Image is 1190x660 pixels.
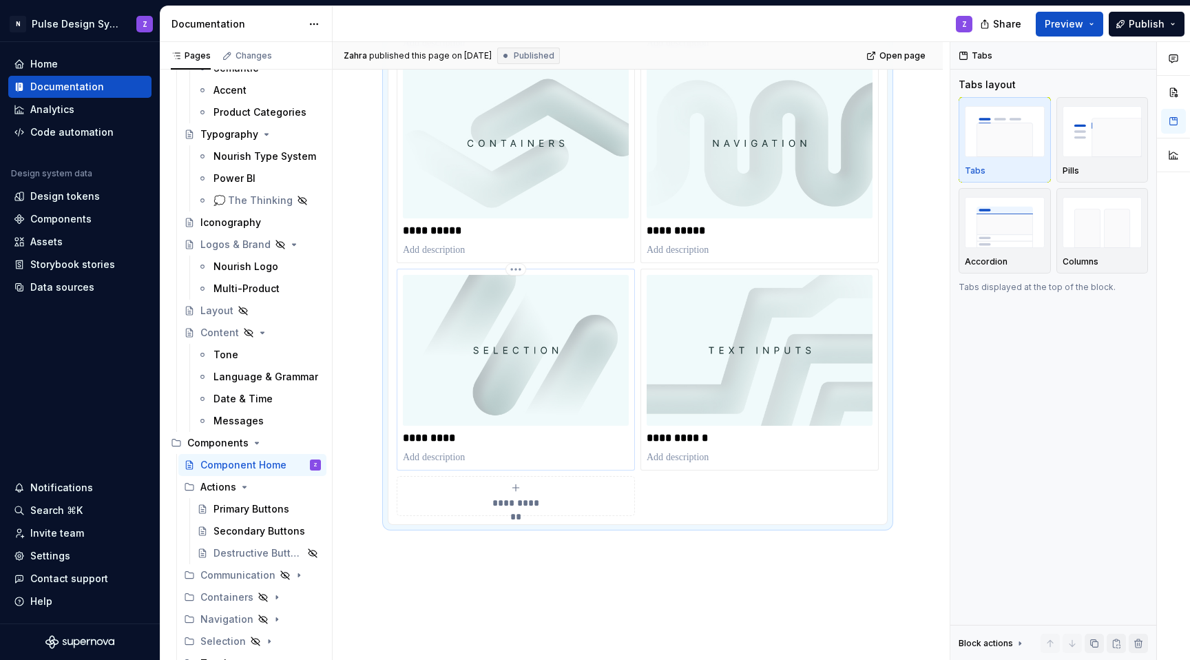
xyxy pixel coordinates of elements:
button: Publish [1109,12,1184,37]
span: Share [993,17,1021,31]
button: Help [8,590,152,612]
div: Storybook stories [30,258,115,271]
div: Content [200,326,239,340]
a: Code automation [8,121,152,143]
button: placeholderTabs [959,97,1051,183]
div: Notifications [30,481,93,495]
div: Navigation [200,612,253,626]
button: NPulse Design SystemZ [3,9,157,39]
div: Design system data [11,168,92,179]
p: Tabs displayed at the top of the block. [959,282,1148,293]
div: Iconography [200,216,261,229]
div: Date & Time [213,392,273,406]
div: Accent [213,83,247,97]
img: placeholder [965,106,1045,156]
button: Notifications [8,477,152,499]
div: Design tokens [30,189,100,203]
div: Actions [178,476,326,498]
a: Settings [8,545,152,567]
a: Components [8,208,152,230]
div: Pages [171,50,211,61]
a: Component HomeZ [178,454,326,476]
div: Secondary Buttons [213,524,305,538]
a: Messages [191,410,326,432]
a: Assets [8,231,152,253]
div: Containers [200,590,253,604]
div: Selection [200,635,246,648]
div: Navigation [178,608,326,630]
div: Destructive Buttons [213,546,303,560]
a: 💭 The Thinking [191,189,326,212]
a: Nourish Logo [191,256,326,278]
img: placeholder [1063,197,1142,247]
img: 880a96a7-d3c6-4861-b2b2-f6c1c61ad408.jpg [647,275,873,426]
p: Tabs [965,165,985,176]
button: Contact support [8,568,152,590]
button: Share [973,12,1030,37]
img: 8ed34207-3971-4812-9ec9-d3e1b7b14216.jpg [403,68,629,219]
a: Design tokens [8,185,152,207]
div: Layout [200,304,233,318]
div: Home [30,57,58,71]
div: Component Home [200,458,286,472]
div: Communication [178,564,326,586]
a: Typography [178,123,326,145]
div: 💭 The Thinking [213,194,293,207]
div: Components [165,432,326,454]
div: Components [30,212,92,226]
p: Columns [1063,256,1098,267]
div: Code automation [30,125,114,139]
div: Power BI [213,172,255,185]
div: Logos & Brand [200,238,271,251]
a: Content [178,322,326,344]
div: Primary Buttons [213,502,289,516]
span: Publish [1129,17,1165,31]
a: Data sources [8,276,152,298]
div: Data sources [30,280,94,294]
div: Settings [30,549,70,563]
div: Product Categories [213,105,306,119]
img: f3fc87e2-c65a-4e01-8b9b-6e2311c4e455.jpg [403,275,629,426]
div: Search ⌘K [30,504,83,517]
a: Nourish Type System [191,145,326,167]
button: Preview [1036,12,1103,37]
div: Documentation [171,17,302,31]
a: Multi-Product [191,278,326,300]
a: Destructive Buttons [191,542,326,564]
div: Invite team [30,526,84,540]
a: Documentation [8,76,152,98]
div: Language & Grammar [213,370,318,384]
span: Zahra [344,50,367,61]
img: 3c01cce9-ca93-4ac5-a3af-9e3b7fbf81b0.jpg [647,68,873,219]
div: Documentation [30,80,104,94]
a: Storybook stories [8,254,152,276]
div: Communication [200,568,275,582]
a: Invite team [8,522,152,544]
div: Block actions [959,634,1025,653]
a: Analytics [8,99,152,121]
span: Preview [1045,17,1083,31]
p: Accordion [965,256,1008,267]
div: Pulse Design System [32,17,120,31]
div: Z [143,19,147,30]
div: Z [313,458,317,472]
a: Tone [191,344,326,366]
img: placeholder [965,197,1045,247]
div: Selection [178,630,326,652]
svg: Supernova Logo [45,635,114,649]
div: Help [30,595,52,608]
a: Accent [191,79,326,101]
a: Layout [178,300,326,322]
a: Power BI [191,167,326,189]
div: Changes [236,50,272,61]
button: placeholderPills [1056,97,1149,183]
a: Logos & Brand [178,234,326,256]
div: Actions [200,480,236,494]
a: Open page [862,46,932,65]
div: Components [187,436,249,450]
div: Nourish Type System [213,149,316,163]
a: Product Categories [191,101,326,123]
div: Z [962,19,967,30]
div: Tone [213,348,238,362]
